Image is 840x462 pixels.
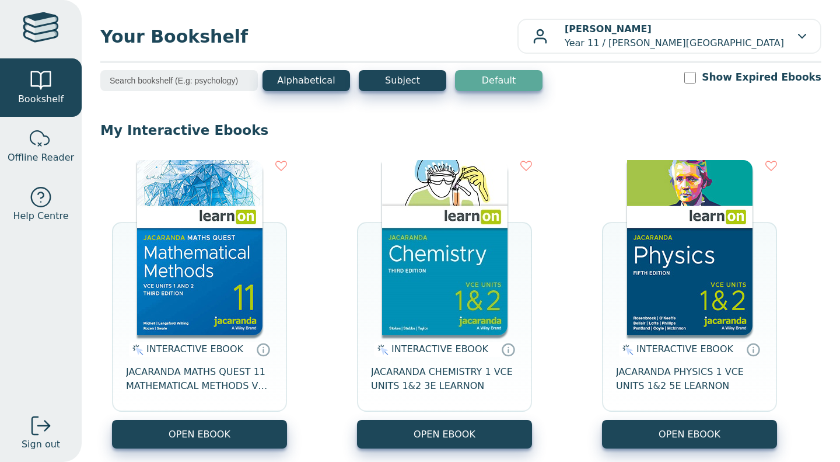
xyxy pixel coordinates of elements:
span: INTERACTIVE EBOOK [146,343,243,355]
img: c92f87e8-2470-48d9-be02-c193736cbea9.jpg [627,160,752,335]
span: INTERACTIVE EBOOK [391,343,488,355]
span: Bookshelf [18,92,64,106]
button: Subject [359,70,446,91]
input: Search bookshelf (E.g: psychology) [100,70,258,91]
button: OPEN EBOOK [357,420,532,449]
button: [PERSON_NAME]Year 11 / [PERSON_NAME][GEOGRAPHIC_DATA] [517,19,821,54]
button: Alphabetical [262,70,350,91]
b: [PERSON_NAME] [565,23,652,34]
button: Default [455,70,542,91]
span: JACARANDA CHEMISTRY 1 VCE UNITS 1&2 3E LEARNON [371,365,518,393]
button: OPEN EBOOK [602,420,777,449]
span: JACARANDA MATHS QUEST 11 MATHEMATICAL METHODS VCE UNITS 1&2 3E LEARNON [126,365,273,393]
label: Show Expired Ebooks [702,70,821,85]
a: Interactive eBooks are accessed online via the publisher’s portal. They contain interactive resou... [501,342,515,356]
span: Help Centre [13,209,68,223]
img: interactive.svg [619,343,633,357]
p: My Interactive Ebooks [100,121,821,139]
img: 37f81dd5-9e6c-4284-8d4c-e51904e9365e.jpg [382,160,508,335]
button: OPEN EBOOK [112,420,287,449]
p: Year 11 / [PERSON_NAME][GEOGRAPHIC_DATA] [565,22,784,50]
img: interactive.svg [374,343,388,357]
span: Offline Reader [8,151,74,165]
span: Your Bookshelf [100,23,517,50]
a: Interactive eBooks are accessed online via the publisher’s portal. They contain interactive resou... [746,342,760,356]
img: interactive.svg [129,343,143,357]
img: 3d45537d-a581-493a-8efc-3c839325a1f6.jpg [137,160,262,335]
a: Interactive eBooks are accessed online via the publisher’s portal. They contain interactive resou... [256,342,270,356]
span: INTERACTIVE EBOOK [636,343,733,355]
span: JACARANDA PHYSICS 1 VCE UNITS 1&2 5E LEARNON [616,365,763,393]
span: Sign out [22,437,60,451]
